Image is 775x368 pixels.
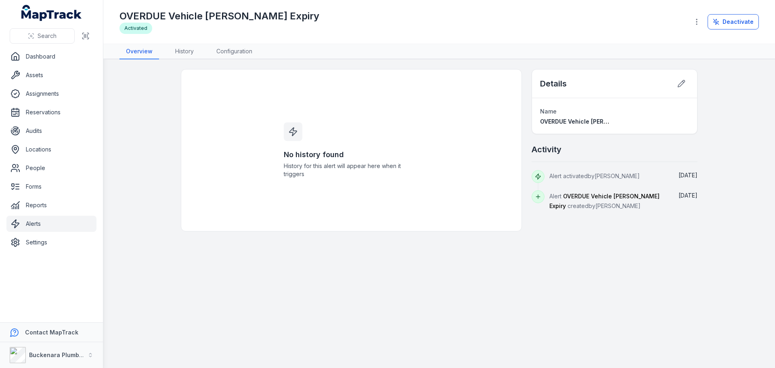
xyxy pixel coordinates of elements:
time: 9/8/2025, 12:03:21 PM [679,172,697,179]
a: Forms [6,179,96,195]
strong: Buckenara Plumbing Gas & Electrical [29,351,135,358]
button: Search [10,28,75,44]
span: [DATE] [679,192,697,199]
a: Configuration [210,44,259,59]
span: Search [38,32,57,40]
span: OVERDUE Vehicle [PERSON_NAME] Expiry [549,193,660,209]
strong: Contact MapTrack [25,329,78,336]
span: OVERDUE Vehicle [PERSON_NAME] Expiry [540,118,657,125]
button: Deactivate [708,14,759,29]
a: People [6,160,96,176]
a: Reports [6,197,96,213]
time: 9/8/2025, 12:01:43 PM [679,192,697,199]
a: Assignments [6,86,96,102]
a: History [169,44,200,59]
span: Name [540,108,557,115]
a: Alerts [6,216,96,232]
a: Overview [119,44,159,59]
a: Assets [6,67,96,83]
h1: OVERDUE Vehicle [PERSON_NAME] Expiry [119,10,319,23]
a: Settings [6,234,96,250]
h3: No history found [284,149,419,160]
div: Activated [119,23,152,34]
a: MapTrack [21,5,82,21]
span: [DATE] [679,172,697,179]
span: Alert created by [PERSON_NAME] [549,193,660,209]
h2: Activity [532,144,561,155]
span: Alert activated by [PERSON_NAME] [549,172,640,179]
a: Dashboard [6,48,96,65]
h2: Details [540,78,567,89]
a: Reservations [6,104,96,120]
a: Audits [6,123,96,139]
span: History for this alert will appear here when it triggers [284,162,419,178]
a: Locations [6,141,96,158]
